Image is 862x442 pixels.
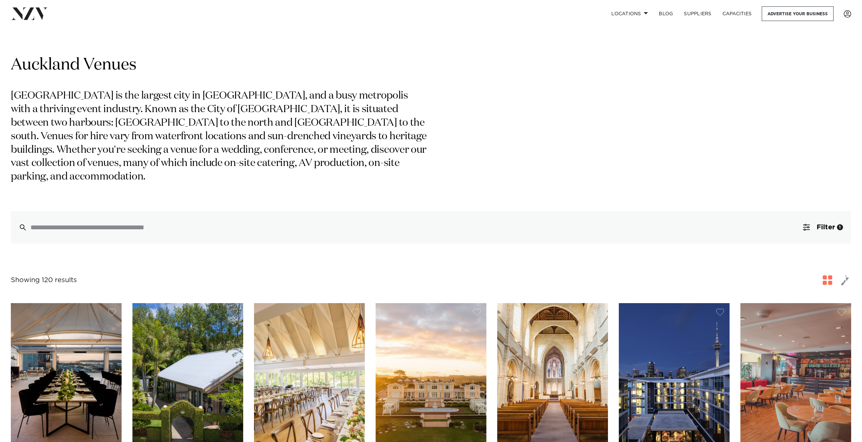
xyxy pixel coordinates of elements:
a: Capacities [717,6,757,21]
a: BLOG [653,6,678,21]
h1: Auckland Venues [11,55,851,76]
span: Filter [817,224,835,231]
div: Showing 120 results [11,275,77,286]
a: Advertise your business [762,6,834,21]
div: 1 [837,224,843,230]
a: SUPPLIERS [678,6,717,21]
button: Filter1 [795,211,851,244]
a: Locations [606,6,653,21]
img: nzv-logo.png [11,7,48,20]
p: [GEOGRAPHIC_DATA] is the largest city in [GEOGRAPHIC_DATA], and a busy metropolis with a thriving... [11,89,429,184]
